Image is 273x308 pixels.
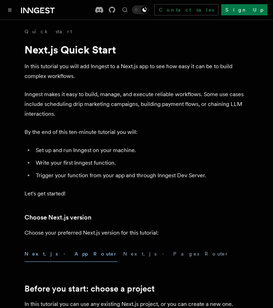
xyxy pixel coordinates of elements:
[154,4,218,15] a: Contact sales
[24,43,248,56] h1: Next.js Quick Start
[24,89,248,119] p: Inngest makes it easy to build, manage, and execute reliable workflows. Some use cases include sc...
[24,127,248,137] p: By the end of this ten-minute tutorial you will:
[121,6,129,14] button: Find something...
[6,6,14,14] button: Toggle navigation
[34,145,248,155] li: Set up and run Inngest on your machine.
[24,189,248,199] p: Let's get started!
[123,246,229,262] button: Next.js - Pages Router
[24,246,118,262] button: Next.js - App Router
[24,62,248,81] p: In this tutorial you will add Inngest to a Next.js app to see how easy it can be to build complex...
[221,4,267,15] a: Sign Up
[34,171,248,180] li: Trigger your function from your app and through Inngest Dev Server.
[24,284,155,294] a: Before you start: choose a project
[132,6,149,14] button: Toggle dark mode
[34,158,248,168] li: Write your first Inngest function.
[24,228,248,238] p: Choose your preferred Next.js version for this tutorial:
[24,28,72,35] a: Quick start
[24,213,91,222] a: Choose Next.js version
